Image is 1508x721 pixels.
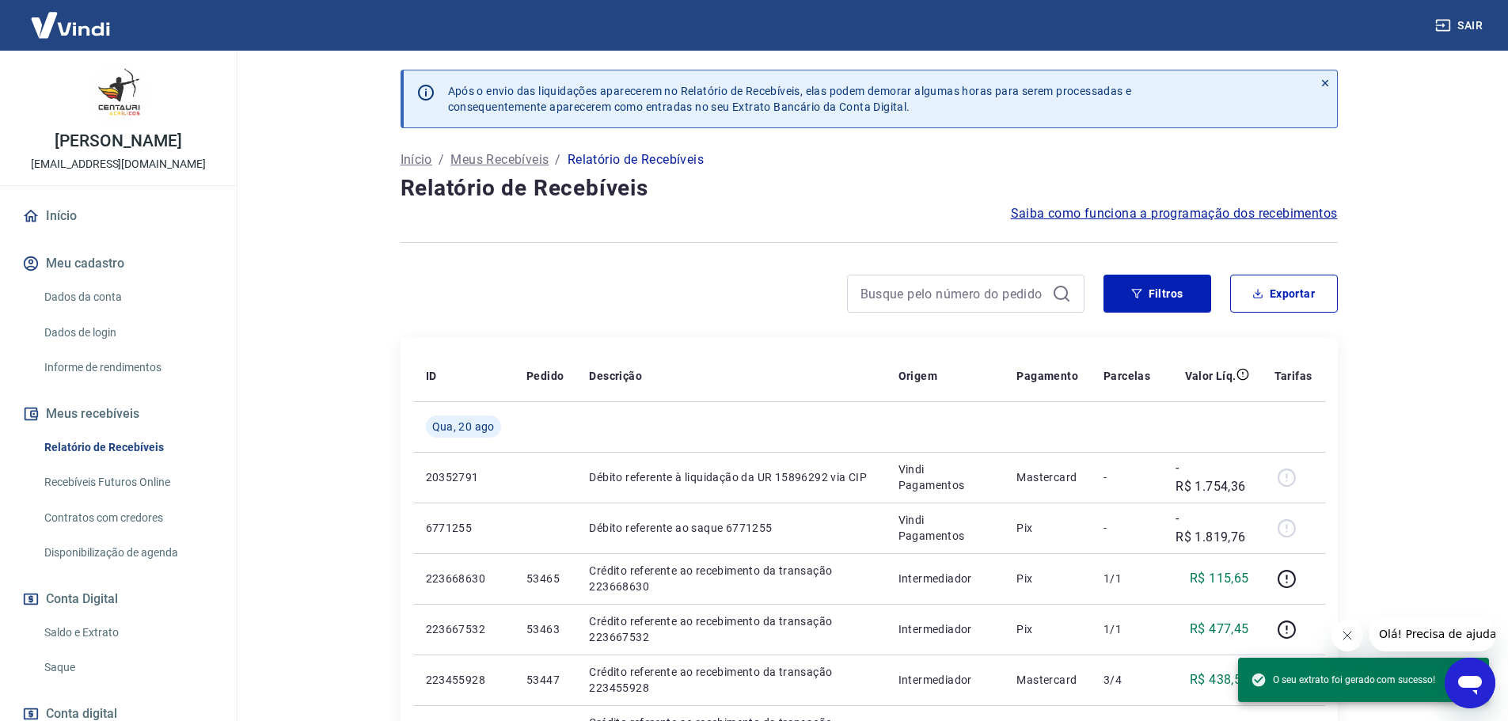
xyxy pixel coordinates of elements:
button: Meus recebíveis [19,397,218,431]
p: -R$ 1.819,76 [1176,509,1248,547]
a: Saiba como funciona a programação dos recebimentos [1011,204,1338,223]
p: 53447 [526,672,564,688]
p: Relatório de Recebíveis [568,150,704,169]
p: Pix [1016,621,1078,637]
p: ID [426,368,437,384]
a: Início [401,150,432,169]
p: 223455928 [426,672,501,688]
a: Meus Recebíveis [450,150,549,169]
p: Tarifas [1274,368,1312,384]
p: 223667532 [426,621,501,637]
p: / [555,150,560,169]
p: Parcelas [1103,368,1150,384]
p: Pix [1016,520,1078,536]
p: [EMAIL_ADDRESS][DOMAIN_NAME] [31,156,206,173]
p: 3/4 [1103,672,1150,688]
p: Pagamento [1016,368,1078,384]
button: Conta Digital [19,582,218,617]
p: Valor Líq. [1185,368,1236,384]
p: R$ 438,59 [1190,670,1249,689]
p: 1/1 [1103,621,1150,637]
p: 53465 [526,571,564,586]
p: Origem [898,368,937,384]
p: Crédito referente ao recebimento da transação 223455928 [589,664,872,696]
button: Sair [1432,11,1489,40]
span: O seu extrato foi gerado com sucesso! [1251,672,1435,688]
a: Dados de login [38,317,218,349]
img: dd6b44d6-53e7-4c2f-acc0-25087f8ca7ac.jpeg [87,63,150,127]
p: Pedido [526,368,564,384]
p: Vindi Pagamentos [898,512,992,544]
p: Débito referente à liquidação da UR 15896292 via CIP [589,469,872,485]
a: Recebíveis Futuros Online [38,466,218,499]
button: Exportar [1230,275,1338,313]
p: Mastercard [1016,469,1078,485]
button: Meu cadastro [19,246,218,281]
p: Pix [1016,571,1078,586]
p: R$ 115,65 [1190,569,1249,588]
a: Saque [38,651,218,684]
p: 6771255 [426,520,501,536]
a: Dados da conta [38,281,218,313]
iframe: Botão para abrir a janela de mensagens [1445,658,1495,708]
p: Crédito referente ao recebimento da transação 223667532 [589,613,872,645]
a: Saldo e Extrato [38,617,218,649]
p: - [1103,469,1150,485]
p: - [1103,520,1150,536]
p: R$ 477,45 [1190,620,1249,639]
span: Olá! Precisa de ajuda? [9,11,133,24]
p: Descrição [589,368,642,384]
span: Qua, 20 ago [432,419,495,434]
input: Busque pelo número do pedido [860,282,1046,305]
a: Informe de rendimentos [38,351,218,384]
p: Débito referente ao saque 6771255 [589,520,872,536]
p: 1/1 [1103,571,1150,586]
a: Disponibilização de agenda [38,537,218,569]
img: Vindi [19,1,122,49]
p: 20352791 [426,469,501,485]
p: 53463 [526,621,564,637]
p: Intermediador [898,672,992,688]
p: / [439,150,444,169]
p: Intermediador [898,621,992,637]
a: Relatório de Recebíveis [38,431,218,464]
p: Após o envio das liquidações aparecerem no Relatório de Recebíveis, elas podem demorar algumas ho... [448,83,1132,115]
iframe: Mensagem da empresa [1369,617,1495,651]
iframe: Fechar mensagem [1331,620,1363,651]
p: [PERSON_NAME] [55,133,181,150]
p: -R$ 1.754,36 [1176,458,1248,496]
a: Início [19,199,218,233]
a: Contratos com credores [38,502,218,534]
h4: Relatório de Recebíveis [401,173,1338,204]
p: 223668630 [426,571,501,586]
p: Intermediador [898,571,992,586]
p: Vindi Pagamentos [898,461,992,493]
button: Filtros [1103,275,1211,313]
p: Mastercard [1016,672,1078,688]
p: Crédito referente ao recebimento da transação 223668630 [589,563,872,594]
